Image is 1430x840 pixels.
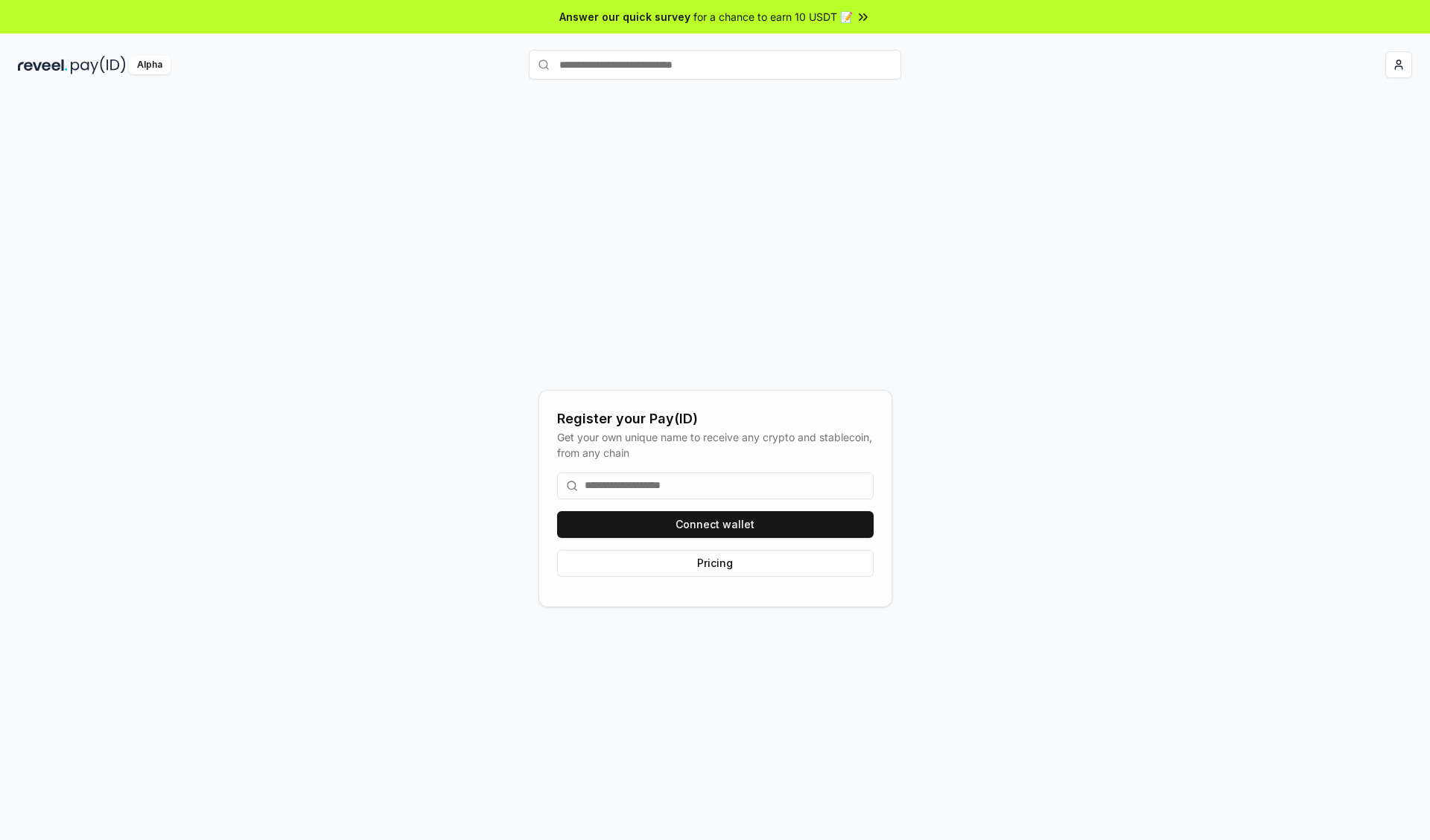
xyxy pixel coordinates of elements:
div: Register your Pay(ID) [557,408,874,429]
div: Alpha [129,56,171,74]
div: Get your own unique name to receive any crypto and stablecoin, from any chain [557,429,874,461]
span: Answer our quick survey [559,9,690,25]
button: Connect wallet [557,511,874,538]
span: for a chance to earn 10 USDT 📝 [693,9,853,25]
button: Pricing [557,550,874,577]
img: pay_id [71,56,126,74]
img: reveel_dark [18,56,68,74]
